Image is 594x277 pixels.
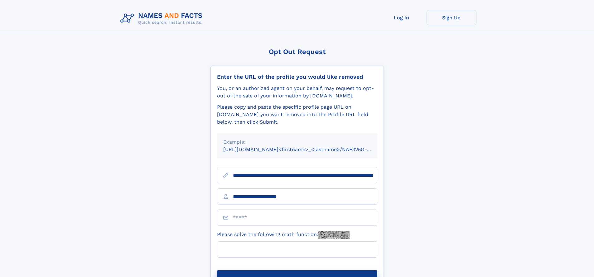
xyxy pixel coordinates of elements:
[217,103,377,126] div: Please copy and paste the specific profile page URL on [DOMAIN_NAME] you want removed into the Pr...
[377,10,427,25] a: Log In
[223,146,389,152] small: [URL][DOMAIN_NAME]<firstname>_<lastname>/NAF325G-xxxxxxxx
[210,48,384,56] div: Opt Out Request
[427,10,476,25] a: Sign Up
[217,73,377,80] div: Enter the URL of the profile you would like removed
[223,138,371,146] div: Example:
[118,10,208,27] img: Logo Names and Facts
[217,231,350,239] label: Please solve the following math function:
[217,85,377,100] div: You, or an authorized agent on your behalf, may request to opt-out of the sale of your informatio...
